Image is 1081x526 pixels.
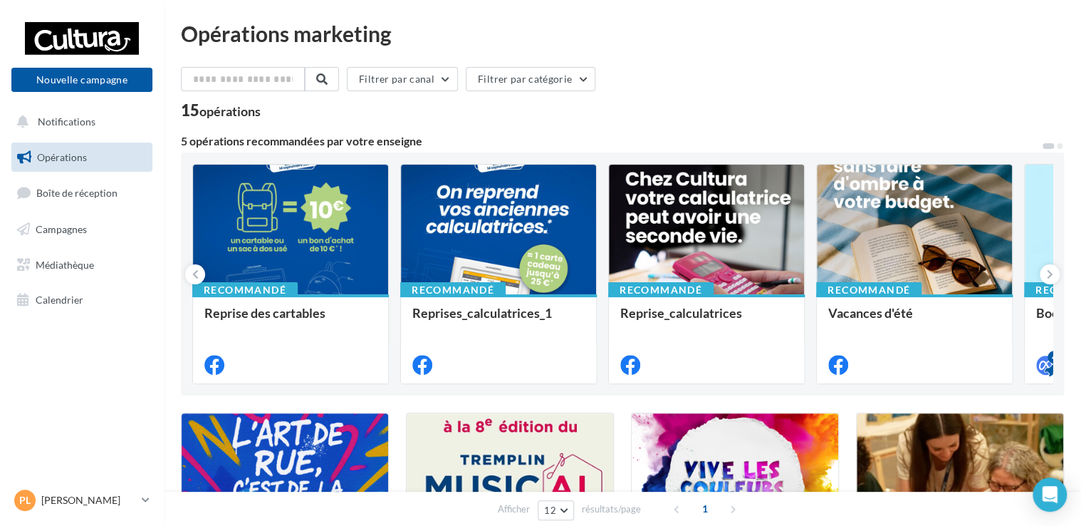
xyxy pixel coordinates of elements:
div: Open Intercom Messenger [1033,478,1067,512]
div: Recommandé [816,282,921,298]
div: 5 opérations recommandées par votre enseigne [181,135,1041,147]
span: Campagnes [36,223,87,235]
span: Notifications [38,115,95,128]
button: Notifications [9,107,150,137]
div: Reprise des cartables [204,306,377,334]
span: Boîte de réception [36,187,117,199]
div: Vacances d'été [828,306,1001,334]
p: [PERSON_NAME] [41,493,136,507]
div: Recommandé [608,282,714,298]
div: 4 [1048,351,1060,363]
span: PL [19,493,31,507]
span: résultats/page [582,502,641,516]
div: Opérations marketing [181,23,1064,44]
div: Recommandé [400,282,506,298]
a: Médiathèque [9,250,155,280]
span: 12 [544,505,556,516]
button: 12 [538,500,574,520]
div: 15 [181,103,261,118]
div: Reprises_calculatrices_1 [412,306,585,334]
span: Calendrier [36,294,83,306]
button: Filtrer par catégorie [466,67,595,91]
span: 1 [694,497,716,520]
a: Calendrier [9,285,155,315]
button: Filtrer par canal [347,67,458,91]
button: Nouvelle campagne [11,68,152,92]
a: Boîte de réception [9,177,155,208]
div: Recommandé [192,282,298,298]
a: Campagnes [9,215,155,244]
div: opérations [199,105,261,118]
div: Reprise_calculatrices [620,306,793,334]
span: Médiathèque [36,258,94,270]
a: PL [PERSON_NAME] [11,487,152,514]
span: Opérations [37,151,87,163]
span: Afficher [498,502,530,516]
a: Opérations [9,143,155,172]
